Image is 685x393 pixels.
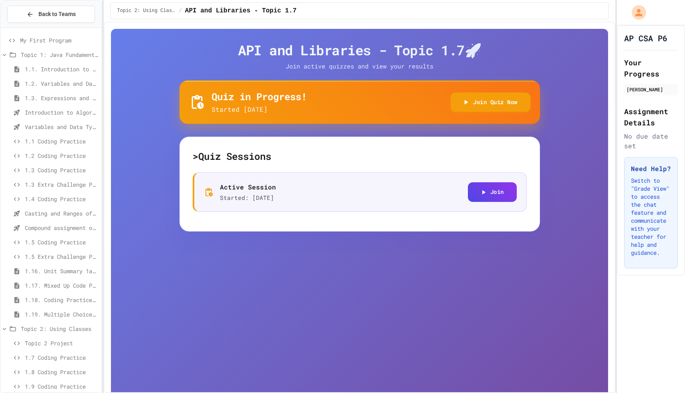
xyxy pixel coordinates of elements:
[25,296,98,304] span: 1.18. Coding Practice 1a (1.1-1.6)
[624,106,678,128] h2: Assignment Details
[25,281,98,290] span: 1.17. Mixed Up Code Practice 1.1-1.6
[624,131,678,151] div: No due date set
[25,65,98,73] span: 1.1. Introduction to Algorithms, Programming, and Compilers
[21,324,98,333] span: Topic 2: Using Classes
[220,193,276,202] p: Started: [DATE]
[468,182,517,202] button: Join
[25,238,98,246] span: 1.5 Coding Practice
[25,353,98,362] span: 1.7 Coding Practice
[193,150,527,163] h5: > Quiz Sessions
[212,105,307,114] p: Started [DATE]
[25,368,98,376] span: 1.8 Coding Practice
[25,195,98,203] span: 1.4 Coding Practice
[631,177,671,257] p: Switch to "Grade View" to access the chat feature and communicate with your teacher for help and ...
[25,137,98,145] span: 1.1 Coding Practice
[25,224,98,232] span: Compound assignment operators - Quiz
[179,8,182,14] span: /
[25,310,98,318] span: 1.19. Multiple Choice Exercises for Unit 1a (1.1-1.6)
[25,123,98,131] span: Variables and Data Types - Quiz
[185,6,296,16] span: API and Libraries - Topic 1.7
[631,164,671,173] h3: Need Help?
[627,86,675,93] div: [PERSON_NAME]
[20,36,98,44] span: My First Program
[624,32,667,44] h1: AP CSA P6
[7,6,95,23] button: Back to Teams
[38,10,76,18] span: Back to Teams
[25,94,98,102] span: 1.3. Expressions and Output [New]
[179,42,540,58] h4: API and Libraries - Topic 1.7 🚀
[25,79,98,88] span: 1.2. Variables and Data Types
[117,8,175,14] span: Topic 2: Using Classes
[25,166,98,174] span: 1.3 Coding Practice
[25,108,98,117] span: Introduction to Algorithms, Programming, and Compilers
[25,209,98,218] span: Casting and Ranges of variables - Quiz
[21,50,98,59] span: Topic 1: Java Fundamentals
[220,182,276,192] p: Active Session
[25,151,98,160] span: 1.2 Coding Practice
[624,57,678,79] h2: Your Progress
[25,252,98,261] span: 1.5 Extra Challenge Problem
[25,267,98,275] span: 1.16. Unit Summary 1a (1.1-1.6)
[270,62,450,71] p: Join active quizzes and view your results
[623,3,648,22] div: My Account
[451,93,530,112] button: Join Quiz Now
[212,90,307,103] h5: Quiz in Progress!
[25,339,98,347] span: Topic 2 Project
[25,382,98,391] span: 1.9 Coding Practice
[25,180,98,189] span: 1.3 Extra Challenge Problem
